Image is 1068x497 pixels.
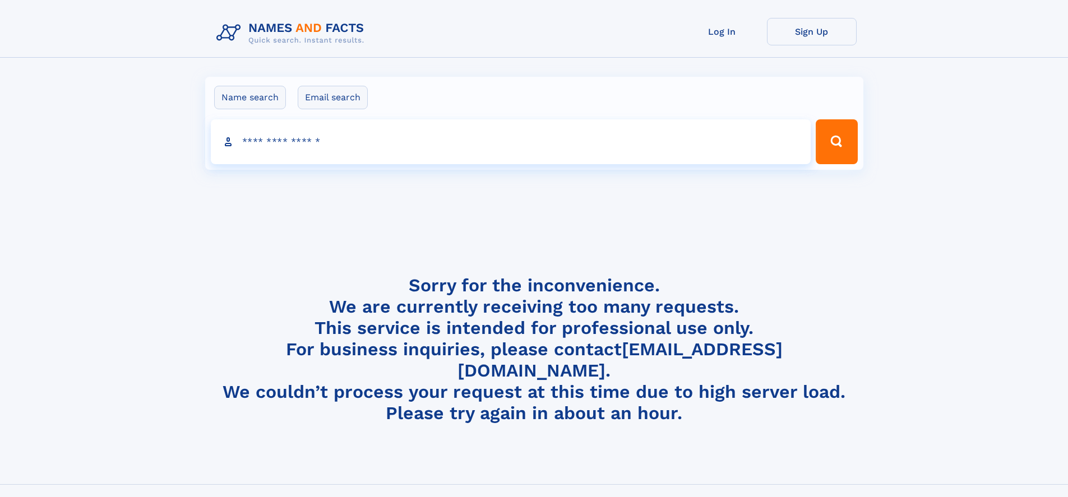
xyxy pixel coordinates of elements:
[214,86,286,109] label: Name search
[816,119,857,164] button: Search Button
[767,18,857,45] a: Sign Up
[211,119,811,164] input: search input
[457,338,783,381] a: [EMAIL_ADDRESS][DOMAIN_NAME]
[212,18,373,48] img: Logo Names and Facts
[677,18,767,45] a: Log In
[298,86,368,109] label: Email search
[212,275,857,424] h4: Sorry for the inconvenience. We are currently receiving too many requests. This service is intend...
